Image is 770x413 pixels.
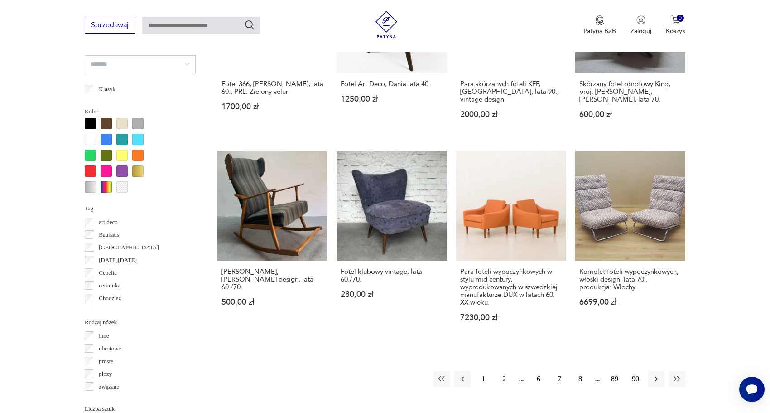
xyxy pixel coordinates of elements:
p: obrotowe [99,344,121,354]
h3: Skórzany fotel obrotowy King, proj. [PERSON_NAME], [PERSON_NAME], lata 70. [579,80,681,103]
h3: Fotel Art Deco, Dania lata 40. [341,80,443,88]
p: 2000,00 zł [460,111,562,118]
p: Kolor [85,107,196,117]
a: Para foteli wypoczynkowych w stylu mid century, wyprodukowanych w szwedzkiej manufakturze DUX w l... [456,151,566,339]
p: ceramika [99,281,120,291]
img: Patyna - sklep z meblami i dekoracjami vintage [373,11,400,38]
p: Rodzaj nóżek [85,317,196,327]
h3: Para foteli wypoczynkowych w stylu mid century, wyprodukowanych w szwedzkiej manufakturze DUX w l... [460,268,562,306]
p: 1700,00 zł [221,103,323,111]
button: 6 [530,371,547,387]
p: [DATE][DATE] [99,255,137,265]
h3: Fotel 366, [PERSON_NAME], lata 60., PRL. Zielony velur [221,80,323,96]
h3: Komplet foteli wypoczynkowych, włoski design, lata 70., produkcja: Włochy [579,268,681,291]
img: Ikonka użytkownika [636,15,645,24]
button: Patyna B2B [583,15,616,35]
p: [GEOGRAPHIC_DATA] [99,243,159,253]
h3: Fotel klubowy vintage, lata 60./70. [341,268,443,283]
p: inne [99,331,109,341]
div: 0 [677,15,684,22]
p: płozy [99,369,112,379]
a: Ikona medaluPatyna B2B [583,15,616,35]
p: proste [99,356,113,366]
button: 2 [496,371,512,387]
h3: [PERSON_NAME], [PERSON_NAME] design, lata 60./70. [221,268,323,291]
p: Ćmielów [99,306,120,316]
button: 1 [475,371,491,387]
p: Tag [85,204,196,214]
img: Ikona koszyka [671,15,680,24]
button: Zaloguj [630,15,651,35]
p: art deco [99,217,118,227]
a: Komplet foteli wypoczynkowych, włoski design, lata 70., produkcja: WłochyKomplet foteli wypoczynk... [575,151,685,339]
p: Patyna B2B [583,27,616,35]
button: 90 [627,371,644,387]
p: 600,00 zł [579,111,681,118]
p: Klasyk [99,84,115,94]
button: Szukaj [244,19,255,30]
button: 0Koszyk [666,15,685,35]
p: Bauhaus [99,230,119,240]
iframe: Smartsupp widget button [739,377,765,402]
a: Sprzedawaj [85,23,135,29]
p: Chodzież [99,293,121,303]
a: Fotel bujany, skandynawski design, lata 60./70.[PERSON_NAME], [PERSON_NAME] design, lata 60./70.5... [217,151,327,339]
button: 89 [606,371,623,387]
img: Ikona medalu [595,15,604,25]
button: 8 [572,371,588,387]
button: 7 [551,371,568,387]
p: 6699,00 zł [579,298,681,306]
p: 500,00 zł [221,298,323,306]
p: 7230,00 zł [460,314,562,321]
p: Cepelia [99,268,117,278]
p: Koszyk [666,27,685,35]
button: Sprzedawaj [85,17,135,34]
p: 280,00 zł [341,291,443,298]
a: Fotel klubowy vintage, lata 60./70.Fotel klubowy vintage, lata 60./70.280,00 zł [337,151,447,339]
p: zwężane [99,382,119,392]
p: 1250,00 zł [341,95,443,103]
p: Zaloguj [630,27,651,35]
h3: Para skórzanych foteli KFF, [GEOGRAPHIC_DATA], lata 90., vintage design [460,80,562,103]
